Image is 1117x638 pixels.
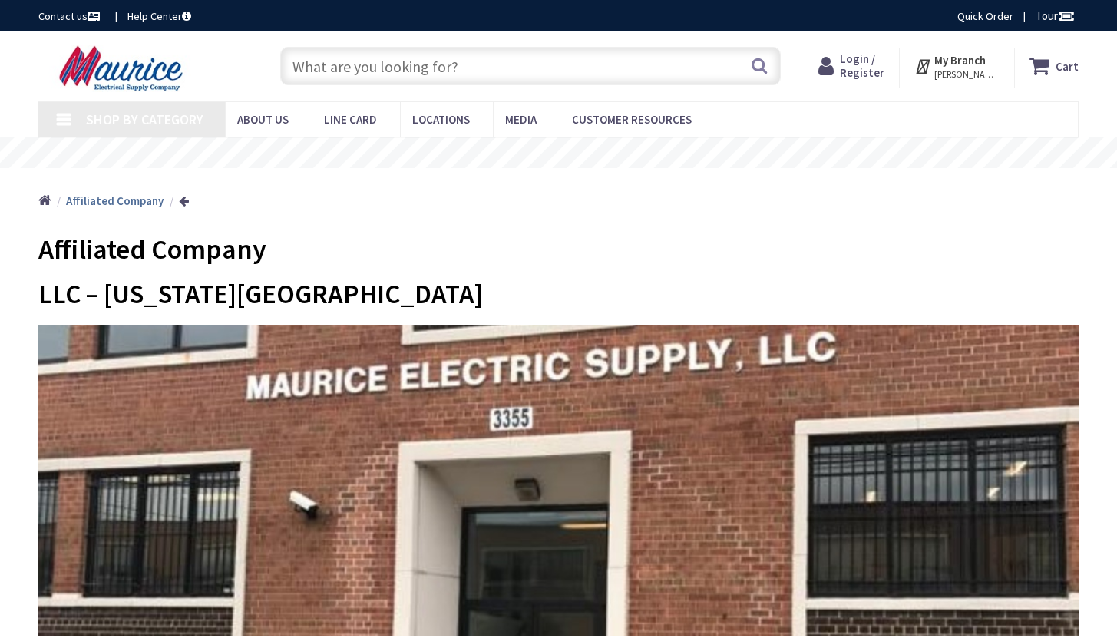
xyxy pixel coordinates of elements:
[818,52,884,80] a: Login / Register
[572,112,692,127] span: Customer Resources
[1056,52,1079,80] strong: Cart
[38,279,1079,309] h2: LLC – [US_STATE][GEOGRAPHIC_DATA]
[412,112,470,127] span: Locations
[38,325,1079,636] img: mauric_location_9.jpg
[86,111,203,128] span: Shop By Category
[38,8,103,24] a: Contact us
[1029,52,1079,80] a: Cart
[1036,8,1075,23] span: Tour
[934,68,1000,81] span: [PERSON_NAME], MD
[38,45,208,92] img: Maurice Electrical Supply Company
[127,8,191,24] a: Help Center
[957,8,1013,24] a: Quick Order
[280,47,782,85] input: What are you looking for?
[840,51,884,80] span: Login / Register
[237,112,289,127] span: About us
[505,112,537,127] span: Media
[419,145,700,162] rs-layer: Free Same Day Pickup at 15 Locations
[914,52,1000,80] div: My Branch [PERSON_NAME], MD
[66,193,164,208] strong: Affiliated Company
[934,53,986,68] strong: My Branch
[324,112,377,127] span: Line Card
[38,232,266,266] span: Affiliated Company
